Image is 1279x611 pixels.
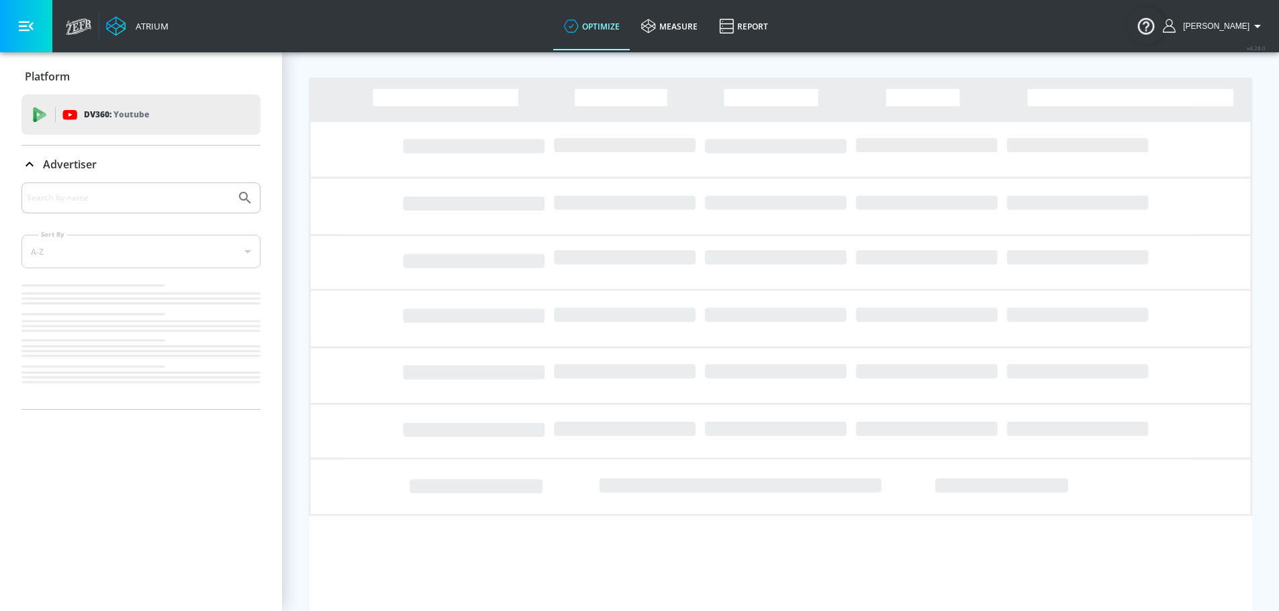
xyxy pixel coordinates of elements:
a: Atrium [106,16,169,36]
a: Report [708,2,779,50]
div: A-Z [21,235,260,268]
button: Open Resource Center [1127,7,1165,44]
div: Advertiser [21,146,260,183]
span: v 4.28.0 [1247,44,1266,52]
span: login as: christopher.parsons@essencemediacom.com [1178,21,1249,31]
label: Sort By [38,230,67,239]
p: Platform [25,69,70,84]
p: DV360: [84,107,149,122]
input: Search by name [27,189,230,207]
div: Advertiser [21,182,260,409]
a: measure [630,2,708,50]
div: DV360: Youtube [21,95,260,135]
nav: list of Advertiser [21,279,260,409]
div: Platform [21,58,260,95]
p: Advertiser [43,157,97,172]
a: optimize [553,2,630,50]
p: Youtube [113,107,149,121]
button: [PERSON_NAME] [1163,18,1266,34]
div: Atrium [130,20,169,32]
